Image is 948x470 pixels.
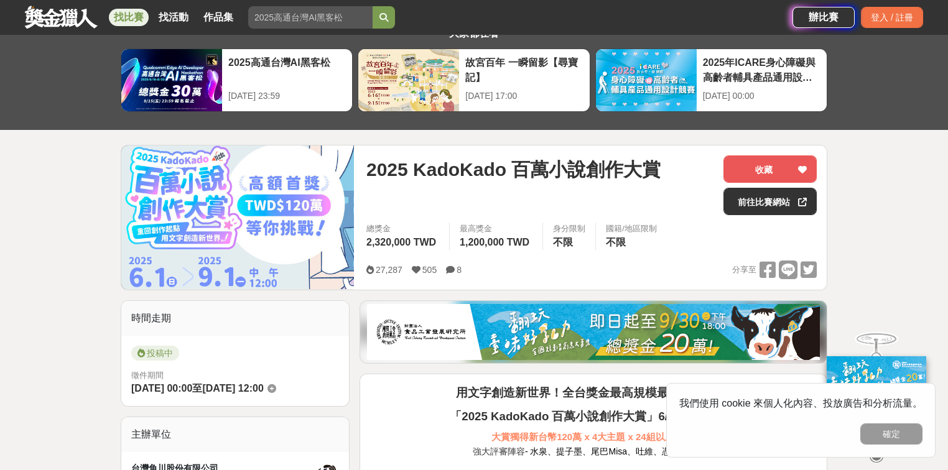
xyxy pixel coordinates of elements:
span: 2,320,000 TWD [366,237,436,247]
div: 故宮百年 一瞬留影【尋寶記】 [465,55,583,83]
div: 時間走期 [121,301,349,336]
img: ff197300-f8ee-455f-a0ae-06a3645bc375.jpg [827,356,926,439]
a: 2025高通台灣AI黑客松[DATE] 23:59 [121,48,353,112]
span: 投稿中 [131,346,179,361]
span: 我們使用 cookie 來個人化內容、投放廣告和分析流量。 [679,398,922,408]
div: [DATE] 00:00 [703,90,820,103]
img: Cover Image [121,145,354,289]
span: - 水泉、提子墨、尾巴Misa、吐維、憑虛、路邊攤 [525,446,714,456]
strong: 「2025 KadoKado 百萬小說創作大賞」6/1熱烈開跑！ [450,410,733,423]
a: 找活動 [154,9,193,26]
div: [DATE] 23:59 [228,90,346,103]
strong: 大賞獨得新台幣120萬 x 4大主題 x 24組以上獎項 [491,431,692,442]
span: 不限 [553,237,573,247]
div: 身分限制 [553,223,585,235]
span: [DATE] 00:00 [131,383,192,394]
a: 辦比賽 [792,7,855,28]
div: [DATE] 17:00 [465,90,583,103]
span: 8 [457,265,462,275]
button: 收藏 [723,155,817,183]
span: 505 [422,265,437,275]
div: 國籍/地區限制 [606,223,657,235]
div: 主辦單位 [121,417,349,452]
a: 2025年ICARE身心障礙與高齡者輔具產品通用設計競賽[DATE] 00:00 [595,48,827,112]
span: 2025 KadoKado 百萬小說創作大賞 [366,155,661,183]
strong: 用文字創造新世界！全台獎金最高規模最大徵稿賽事 [456,386,728,399]
img: b0ef2173-5a9d-47ad-b0e3-de335e335c0a.jpg [367,304,820,360]
span: 強大評審陣容 [473,446,525,456]
span: 不限 [606,237,626,247]
span: 最高獎金 [460,223,532,235]
a: 找比賽 [109,9,149,26]
a: 前往比賽網站 [723,188,817,215]
span: 1,200,000 TWD [460,237,529,247]
input: 2025高通台灣AI黑客松 [248,6,373,29]
a: 作品集 [198,9,238,26]
span: 總獎金 [366,223,439,235]
span: [DATE] 12:00 [202,383,263,394]
button: 確定 [860,423,922,445]
span: 至 [192,383,202,394]
div: 2025高通台灣AI黑客松 [228,55,346,83]
span: 27,287 [376,265,402,275]
div: 2025年ICARE身心障礙與高齡者輔具產品通用設計競賽 [703,55,820,83]
span: 分享至 [732,260,756,279]
a: 故宮百年 一瞬留影【尋寶記】[DATE] 17:00 [358,48,590,112]
span: 徵件期間 [131,371,164,380]
div: 登入 / 註冊 [861,7,923,28]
